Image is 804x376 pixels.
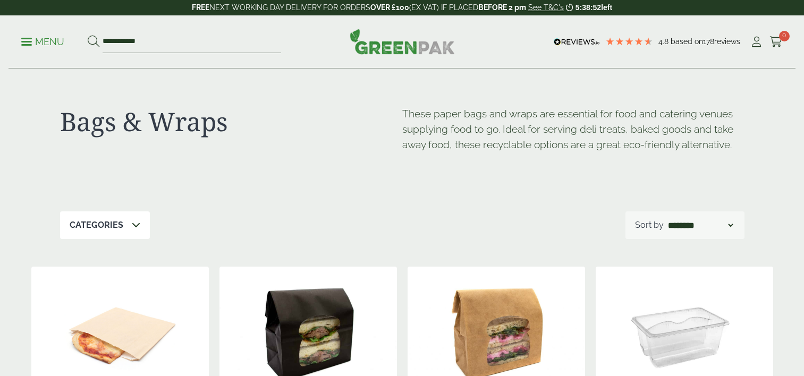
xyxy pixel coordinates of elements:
strong: BEFORE 2 pm [478,3,526,12]
h1: Bags & Wraps [60,106,402,137]
i: My Account [750,37,763,47]
span: 4.8 [658,37,671,46]
p: These paper bags and wraps are essential for food and catering venues supplying food to go. Ideal... [402,106,744,152]
span: 0 [779,31,790,41]
span: 5:38:52 [576,3,601,12]
select: Shop order [666,219,735,232]
span: 178 [703,37,714,46]
div: 4.78 Stars [605,37,653,46]
strong: FREE [192,3,209,12]
a: 0 [769,34,783,50]
p: Menu [21,36,64,48]
p: Sort by [635,219,664,232]
span: reviews [714,37,740,46]
span: left [601,3,612,12]
img: GreenPak Supplies [350,29,455,54]
img: REVIEWS.io [554,38,600,46]
a: Menu [21,36,64,46]
i: Cart [769,37,783,47]
a: See T&C's [528,3,564,12]
span: Based on [671,37,703,46]
p: Categories [70,219,123,232]
strong: OVER £100 [370,3,409,12]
